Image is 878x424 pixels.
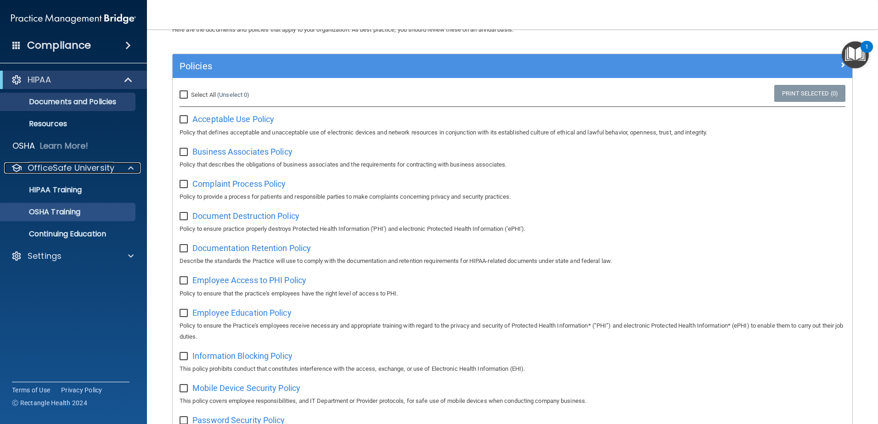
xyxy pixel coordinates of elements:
[6,97,131,106] p: Documents and Policies
[192,211,299,221] span: Document Destruction Policy
[6,185,82,195] p: HIPAA Training
[11,162,134,173] a: OfficeSafe University
[180,363,845,374] p: This policy prohibits conduct that constitutes interference with the access, exchange, or use of ...
[180,256,845,267] p: Describe the standards the Practice will use to comply with the documentation and retention requi...
[6,207,80,217] p: OSHA Training
[172,26,513,33] span: Here are the documents and policies that apply to your organization. As best practice, you should...
[192,275,306,285] span: Employee Access to PHI Policy
[192,147,293,156] span: Business Associates Policy
[180,59,845,73] a: Policies
[12,398,87,407] span: Ⓒ Rectangle Health 2024
[842,41,869,68] button: Open Resource Center, 1 new notification
[11,10,136,28] img: PMB logo
[180,159,845,170] p: Policy that describes the obligations of business associates and the requirements for contracting...
[180,127,845,138] p: Policy that defines acceptable and unacceptable use of electronic devices and network resources i...
[12,140,35,151] p: OSHA
[192,243,311,253] span: Documentation Retention Policy
[12,385,50,395] a: Terms of Use
[28,162,114,173] p: OfficeSafe University
[191,91,216,98] span: Select All
[6,119,131,128] p: Resources
[61,385,102,395] a: Privacy Policy
[11,251,134,262] a: Settings
[180,223,845,234] p: Policy to ensure practice properly destroys Protected Health Information ('PHI') and electronic P...
[6,229,131,239] p: Continuing Education
[180,191,845,202] p: Policy to provide a process for patients and responsible parties to make complaints concerning pr...
[192,308,292,318] span: Employee Education Policy
[11,74,133,85] a: HIPAA
[180,288,845,299] p: Policy to ensure that the practice's employees have the right level of access to PHI.
[192,114,274,124] span: Acceptable Use Policy
[865,47,868,59] div: 1
[40,140,89,151] p: Learn More!
[180,91,190,99] input: Select All (Unselect 0)
[180,320,845,342] p: Policy to ensure the Practice's employees receive necessary and appropriate training with regard ...
[28,251,62,262] p: Settings
[180,61,675,71] h5: Policies
[774,85,845,102] a: Print Selected (0)
[192,351,293,361] span: Information Blocking Policy
[719,359,867,396] iframe: Drift Widget Chat Controller
[217,91,249,98] a: (Unselect 0)
[192,383,300,393] span: Mobile Device Security Policy
[192,179,286,189] span: Complaint Process Policy
[180,396,845,407] p: This policy covers employee responsibilities, and IT Department or Provider protocols, for safe u...
[27,39,91,52] h4: Compliance
[28,74,51,85] p: HIPAA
